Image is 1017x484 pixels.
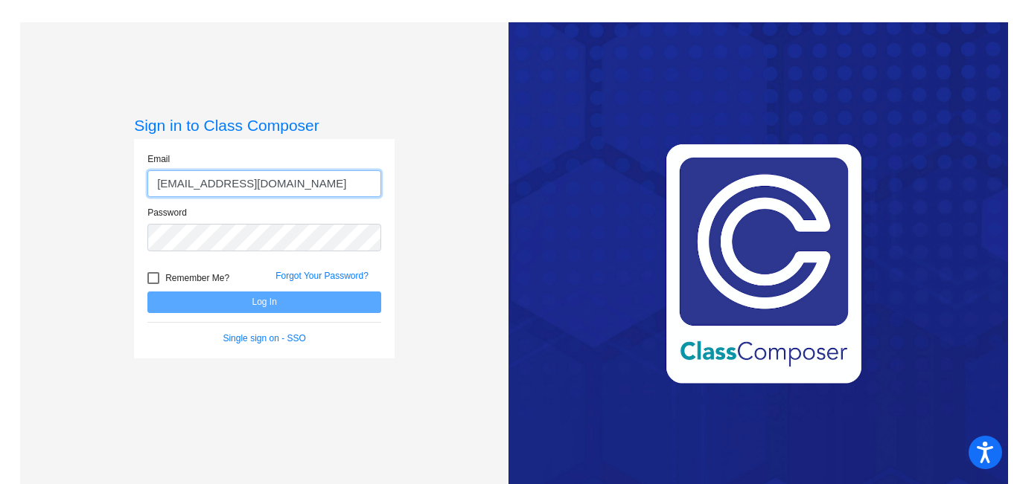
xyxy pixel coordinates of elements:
[147,152,170,166] label: Email
[147,206,187,219] label: Password
[165,269,229,287] span: Remember Me?
[147,291,381,313] button: Log In
[223,333,305,343] a: Single sign on - SSO
[134,116,395,135] h3: Sign in to Class Composer
[275,271,369,281] a: Forgot Your Password?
